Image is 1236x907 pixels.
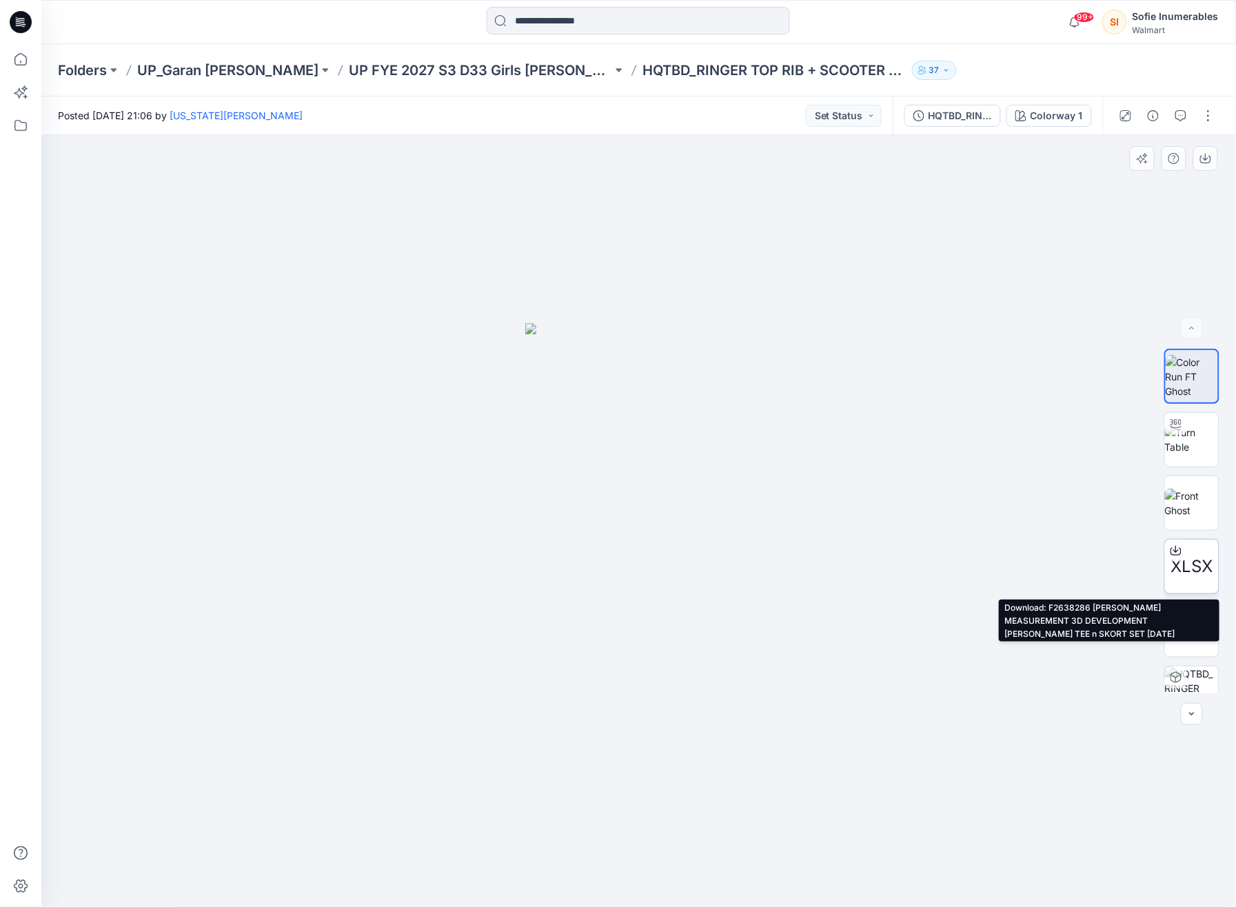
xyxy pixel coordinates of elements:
div: Colorway 1 [1031,108,1083,123]
img: eyJhbGciOiJIUzI1NiIsImtpZCI6IjAiLCJzbHQiOiJzZXMiLCJ0eXAiOiJKV1QifQ.eyJkYXRhIjp7InR5cGUiOiJzdG9yYW... [525,323,753,907]
a: [US_STATE][PERSON_NAME] [170,110,303,121]
img: HQTBD_RINGER TOP RIB + SCOOTER SET_LG1006 LG7006 Colorway 1 [1165,666,1219,720]
a: UP FYE 2027 S3 D33 Girls [PERSON_NAME] [349,61,612,80]
a: UP_Garan [PERSON_NAME] [137,61,318,80]
button: 37 [912,61,957,80]
span: BW [1178,618,1206,642]
span: Posted [DATE] 21:06 by [58,108,303,123]
div: Walmart [1133,25,1219,35]
span: XLSX [1171,554,1213,579]
button: HQTBD_RINGER TOP RIB + SCOOTER SET_LG1006 LG7006 [904,105,1001,127]
div: Sofie Inumerables [1133,8,1219,25]
a: Folders [58,61,107,80]
span: 99+ [1074,12,1095,23]
p: 37 [929,63,940,78]
button: Details [1142,105,1164,127]
p: HQTBD_RINGER TOP RIB + SCOOTER SET_LG1006 LG7006 [642,61,906,80]
img: Color Run FT Ghost [1166,355,1218,398]
button: Colorway 1 [1006,105,1092,127]
img: Turn Table [1165,425,1219,454]
img: Front Ghost [1165,489,1219,518]
div: SI [1102,10,1127,34]
div: HQTBD_RINGER TOP RIB + SCOOTER SET_LG1006 LG7006 [929,108,992,123]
